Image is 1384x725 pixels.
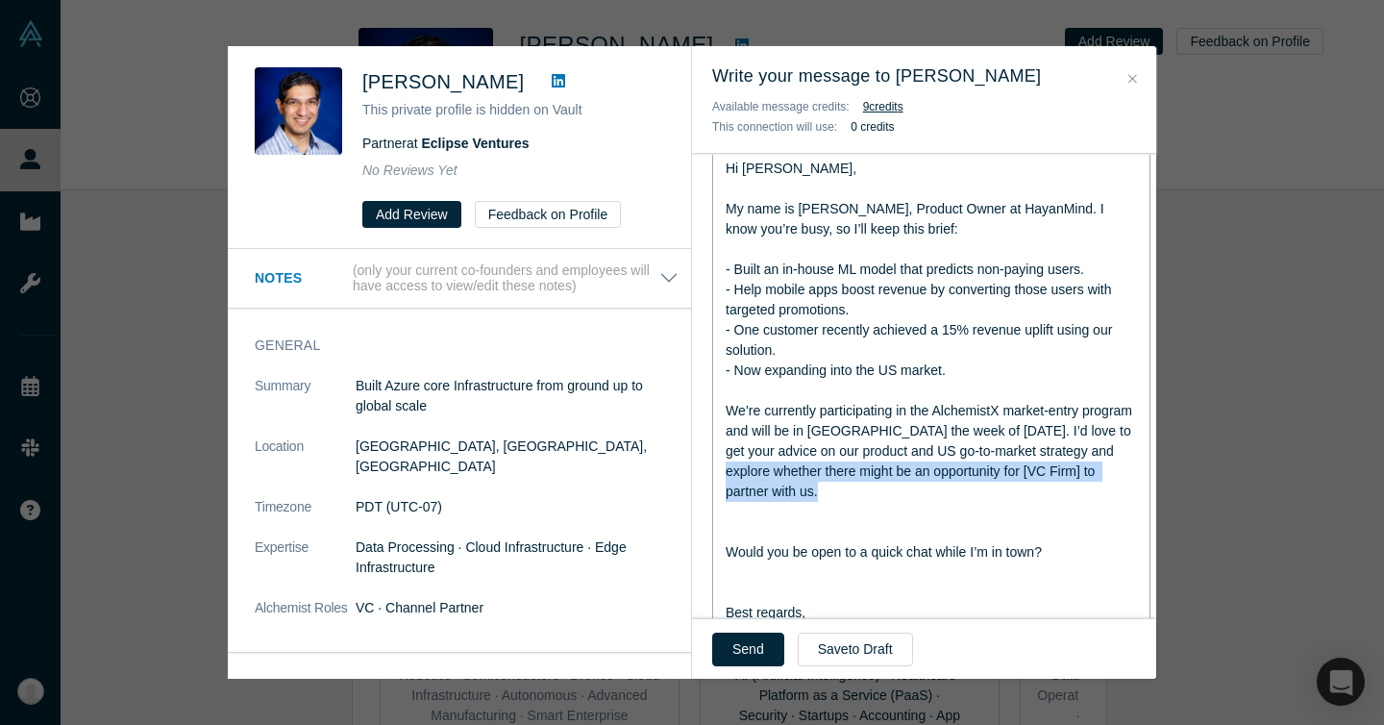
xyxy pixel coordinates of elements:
span: Partner at [362,136,530,151]
button: Close [1123,68,1143,90]
span: [PERSON_NAME] [362,71,524,92]
div: rdw-wrapper [712,152,1150,711]
button: Send [712,633,784,666]
dt: Summary [255,376,356,437]
span: Hi [PERSON_NAME], [726,161,856,176]
dd: VC · Channel Partner [356,598,679,618]
p: This private profile is hidden on Vault [362,100,664,120]
button: Saveto Draft [798,633,913,666]
span: Data Processing · Cloud Infrastructure · Edge Infrastructure [356,539,627,575]
span: Would you be open to a quick chat while I’m in town? [726,544,1042,560]
dt: Expertise [255,537,356,598]
span: My name is [PERSON_NAME], Product Owner at HayanMind. I know you’re busy, so I’ll keep this brief: [726,201,1108,237]
span: - One customer recently achieved a 15% revenue uplift using our solution. [726,322,1116,358]
dt: Location [255,437,356,497]
p: (only your current co-founders and employees will have access to view/edit these notes) [353,262,659,295]
dt: Timezone [255,497,356,537]
dd: PDT (UTC-07) [356,497,679,517]
h3: Notes [255,268,349,288]
button: 9credits [863,97,903,116]
img: Kushagra Vaid's Profile Image [255,67,342,155]
button: Feedback on Profile [475,201,622,228]
span: - Built an in-house ML model that predicts non-paying users. [726,262,1084,277]
p: Built Azure core Infrastructure from ground up to global scale [356,376,679,416]
span: No Reviews Yet [362,162,457,178]
span: This connection will use: [712,120,837,134]
a: Eclipse Ventures [422,136,530,151]
b: 0 credits [851,120,894,134]
span: Best regards, [726,605,805,620]
dd: [GEOGRAPHIC_DATA], [GEOGRAPHIC_DATA], [GEOGRAPHIC_DATA] [356,437,679,477]
h3: General [255,336,652,356]
span: We’re currently participating in the AlchemistX market-entry program and will be in [GEOGRAPHIC_D... [726,403,1136,499]
button: Add Review [362,201,461,228]
div: rdw-editor [726,159,1138,704]
span: Available message credits: [712,100,850,113]
h3: Write your message to [PERSON_NAME] [712,63,1136,89]
span: - Now expanding into the US market. [726,362,946,378]
button: Notes (only your current co-founders and employees will have access to view/edit these notes) [255,262,679,295]
dt: Alchemist Roles [255,598,356,638]
span: - Help mobile apps boost revenue by converting those users with targeted promotions. [726,282,1115,317]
